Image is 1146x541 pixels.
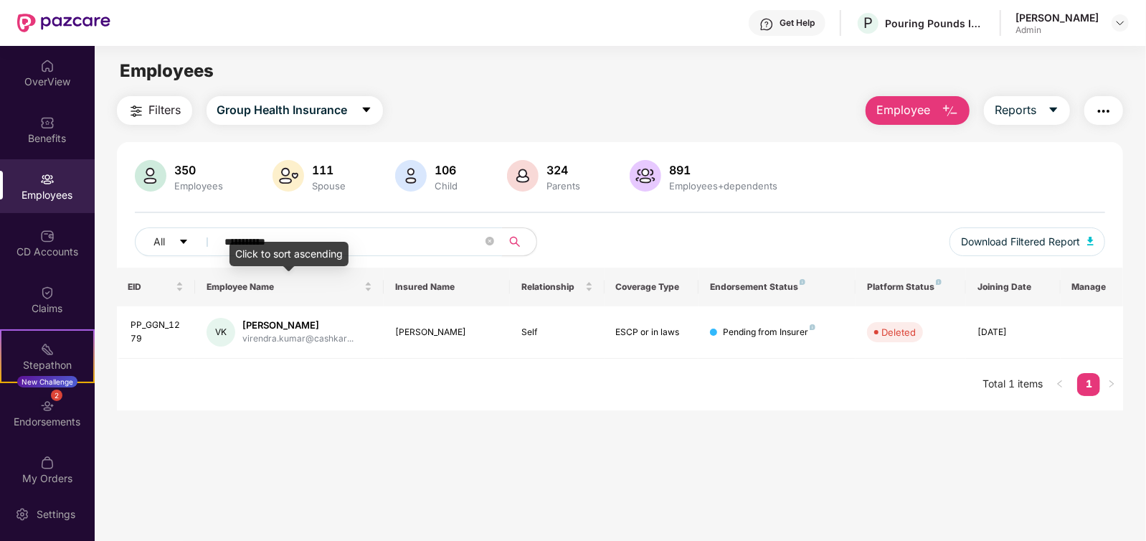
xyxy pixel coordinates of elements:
div: Self [521,326,593,339]
div: Pouring Pounds India Pvt Ltd (CashKaro and EarnKaro) [885,17,985,30]
img: svg+xml;base64,PHN2ZyB4bWxucz0iaHR0cDovL3d3dy53My5vcmcvMjAwMC9zdmciIHdpZHRoPSI4IiBoZWlnaHQ9IjgiIH... [810,324,815,330]
img: svg+xml;base64,PHN2ZyB4bWxucz0iaHR0cDovL3d3dy53My5vcmcvMjAwMC9zdmciIHdpZHRoPSIyNCIgaGVpZ2h0PSIyNC... [128,103,145,120]
div: 106 [432,163,461,177]
span: caret-down [179,237,189,248]
div: Deleted [881,325,916,339]
span: Relationship [521,281,582,293]
img: svg+xml;base64,PHN2ZyB4bWxucz0iaHR0cDovL3d3dy53My5vcmcvMjAwMC9zdmciIHdpZHRoPSI4IiBoZWlnaHQ9IjgiIH... [936,279,942,285]
div: Admin [1015,24,1099,36]
li: 1 [1077,373,1100,396]
button: Filters [117,96,192,125]
div: 891 [667,163,781,177]
span: P [863,14,873,32]
a: 1 [1077,373,1100,395]
img: svg+xml;base64,PHN2ZyBpZD0iU2V0dGluZy0yMHgyMCIgeG1sbnM9Imh0dHA6Ly93d3cudzMub3JnLzIwMDAvc3ZnIiB3aW... [15,507,29,522]
button: Reportscaret-down [984,96,1070,125]
div: Endorsement Status [710,281,844,293]
li: Previous Page [1048,373,1071,396]
div: Parents [544,180,584,192]
th: Coverage Type [605,268,699,306]
img: svg+xml;base64,PHN2ZyB4bWxucz0iaHR0cDovL3d3dy53My5vcmcvMjAwMC9zdmciIHdpZHRoPSI4IiBoZWlnaHQ9IjgiIH... [800,279,805,285]
span: search [501,236,529,248]
div: Spouse [310,180,349,192]
button: Allcaret-down [135,227,222,256]
img: svg+xml;base64,PHN2ZyBpZD0iSG9tZSIgeG1sbnM9Imh0dHA6Ly93d3cudzMub3JnLzIwMDAvc3ZnIiB3aWR0aD0iMjAiIG... [40,59,55,73]
span: right [1107,380,1116,388]
button: Employee [866,96,970,125]
img: svg+xml;base64,PHN2ZyBpZD0iQ0RfQWNjb3VudHMiIGRhdGEtbmFtZT0iQ0QgQWNjb3VudHMiIHhtbG5zPSJodHRwOi8vd3... [40,229,55,243]
button: search [501,227,537,256]
span: caret-down [1048,104,1059,117]
span: Employees [120,60,214,81]
img: svg+xml;base64,PHN2ZyB4bWxucz0iaHR0cDovL3d3dy53My5vcmcvMjAwMC9zdmciIHdpZHRoPSIyMSIgaGVpZ2h0PSIyMC... [40,342,55,357]
img: svg+xml;base64,PHN2ZyB4bWxucz0iaHR0cDovL3d3dy53My5vcmcvMjAwMC9zdmciIHhtbG5zOnhsaW5rPSJodHRwOi8vd3... [1087,237,1094,245]
div: [PERSON_NAME] [395,326,498,339]
img: svg+xml;base64,PHN2ZyB4bWxucz0iaHR0cDovL3d3dy53My5vcmcvMjAwMC9zdmciIHhtbG5zOnhsaW5rPSJodHRwOi8vd3... [507,160,539,192]
button: right [1100,373,1123,396]
img: svg+xml;base64,PHN2ZyB4bWxucz0iaHR0cDovL3d3dy53My5vcmcvMjAwMC9zdmciIHhtbG5zOnhsaW5rPSJodHRwOi8vd3... [395,160,427,192]
img: svg+xml;base64,PHN2ZyB4bWxucz0iaHR0cDovL3d3dy53My5vcmcvMjAwMC9zdmciIHhtbG5zOnhsaW5rPSJodHRwOi8vd3... [273,160,304,192]
img: svg+xml;base64,PHN2ZyBpZD0iSGVscC0zMngzMiIgeG1sbnM9Imh0dHA6Ly93d3cudzMub3JnLzIwMDAvc3ZnIiB3aWR0aD... [759,17,774,32]
div: [DATE] [977,326,1049,339]
th: Joining Date [966,268,1061,306]
img: svg+xml;base64,PHN2ZyBpZD0iQ2xhaW0iIHhtbG5zPSJodHRwOi8vd3d3LnczLm9yZy8yMDAwL3N2ZyIgd2lkdGg9IjIwIi... [40,286,55,300]
span: left [1056,380,1064,388]
div: Stepathon [1,358,93,372]
th: Relationship [510,268,605,306]
span: Reports [995,101,1036,119]
span: close-circle [486,237,494,245]
span: All [154,234,166,250]
span: Download Filtered Report [961,234,1080,250]
span: Filters [149,101,181,119]
div: VK [207,318,235,347]
div: Get Help [780,17,815,29]
img: svg+xml;base64,PHN2ZyB4bWxucz0iaHR0cDovL3d3dy53My5vcmcvMjAwMC9zdmciIHhtbG5zOnhsaW5rPSJodHRwOi8vd3... [630,160,661,192]
span: close-circle [486,235,494,249]
div: ESCP or in laws [616,326,688,339]
button: Group Health Insurancecaret-down [207,96,383,125]
img: svg+xml;base64,PHN2ZyBpZD0iRW1wbG95ZWVzIiB4bWxucz0iaHR0cDovL3d3dy53My5vcmcvMjAwMC9zdmciIHdpZHRoPS... [40,172,55,187]
span: Employee Name [207,281,361,293]
div: Click to sort ascending [229,242,349,266]
img: svg+xml;base64,PHN2ZyB4bWxucz0iaHR0cDovL3d3dy53My5vcmcvMjAwMC9zdmciIHhtbG5zOnhsaW5rPSJodHRwOi8vd3... [942,103,959,120]
div: 2 [51,390,62,401]
span: Group Health Insurance [217,101,348,119]
div: 350 [172,163,227,177]
th: EID [117,268,196,306]
button: Download Filtered Report [950,227,1106,256]
span: EID [128,281,174,293]
th: Employee Name [195,268,384,306]
div: Child [432,180,461,192]
li: Total 1 items [982,373,1043,396]
img: New Pazcare Logo [17,14,110,32]
div: Settings [32,507,80,522]
div: Pending from Insurer [723,326,815,339]
li: Next Page [1100,373,1123,396]
div: PP_GGN_1279 [131,319,184,346]
div: Employees+dependents [667,180,781,192]
div: Employees [172,180,227,192]
th: Insured Name [384,268,509,306]
div: New Challenge [17,376,77,387]
div: Platform Status [867,281,955,293]
img: svg+xml;base64,PHN2ZyB4bWxucz0iaHR0cDovL3d3dy53My5vcmcvMjAwMC9zdmciIHdpZHRoPSIyNCIgaGVpZ2h0PSIyNC... [1095,103,1112,120]
img: svg+xml;base64,PHN2ZyBpZD0iRHJvcGRvd24tMzJ4MzIiIHhtbG5zPSJodHRwOi8vd3d3LnczLm9yZy8yMDAwL3N2ZyIgd2... [1114,17,1126,29]
img: svg+xml;base64,PHN2ZyBpZD0iRW5kb3JzZW1lbnRzIiB4bWxucz0iaHR0cDovL3d3dy53My5vcmcvMjAwMC9zdmciIHdpZH... [40,399,55,413]
img: svg+xml;base64,PHN2ZyBpZD0iTXlfT3JkZXJzIiBkYXRhLW5hbWU9Ik15IE9yZGVycyIgeG1sbnM9Imh0dHA6Ly93d3cudz... [40,456,55,470]
div: [PERSON_NAME] [242,319,354,332]
div: virendra.kumar@cashkar... [242,332,354,346]
th: Manage [1061,268,1124,306]
img: svg+xml;base64,PHN2ZyB4bWxucz0iaHR0cDovL3d3dy53My5vcmcvMjAwMC9zdmciIHhtbG5zOnhsaW5rPSJodHRwOi8vd3... [135,160,166,192]
span: caret-down [361,104,372,117]
span: Employee [876,101,930,119]
img: svg+xml;base64,PHN2ZyBpZD0iQmVuZWZpdHMiIHhtbG5zPSJodHRwOi8vd3d3LnczLm9yZy8yMDAwL3N2ZyIgd2lkdGg9Ij... [40,116,55,130]
div: [PERSON_NAME] [1015,11,1099,24]
div: 324 [544,163,584,177]
div: 111 [310,163,349,177]
button: left [1048,373,1071,396]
